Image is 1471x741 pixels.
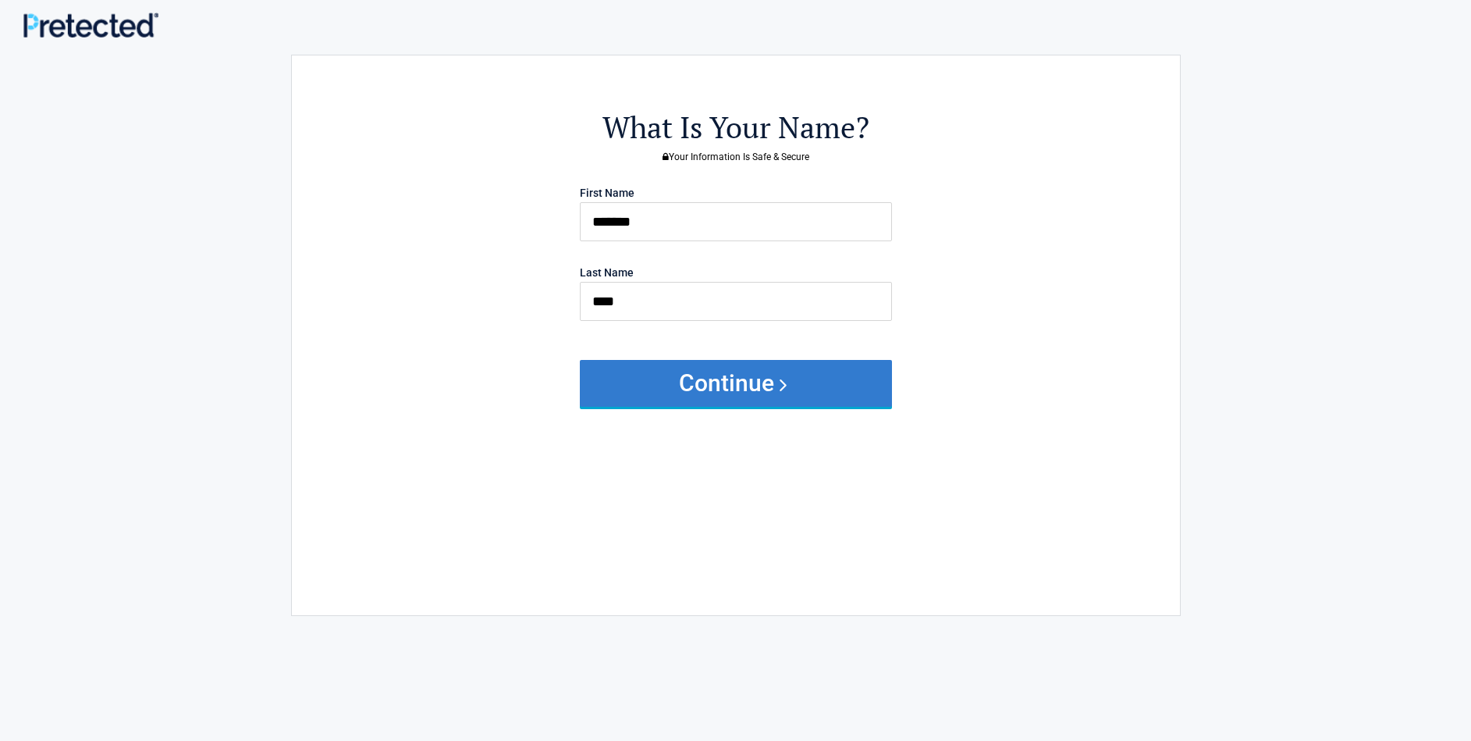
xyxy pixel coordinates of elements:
label: First Name [580,187,634,198]
h3: Your Information Is Safe & Secure [378,152,1094,162]
button: Continue [580,360,892,407]
h2: What Is Your Name? [378,108,1094,148]
label: Last Name [580,267,634,278]
img: Main Logo [23,12,158,37]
